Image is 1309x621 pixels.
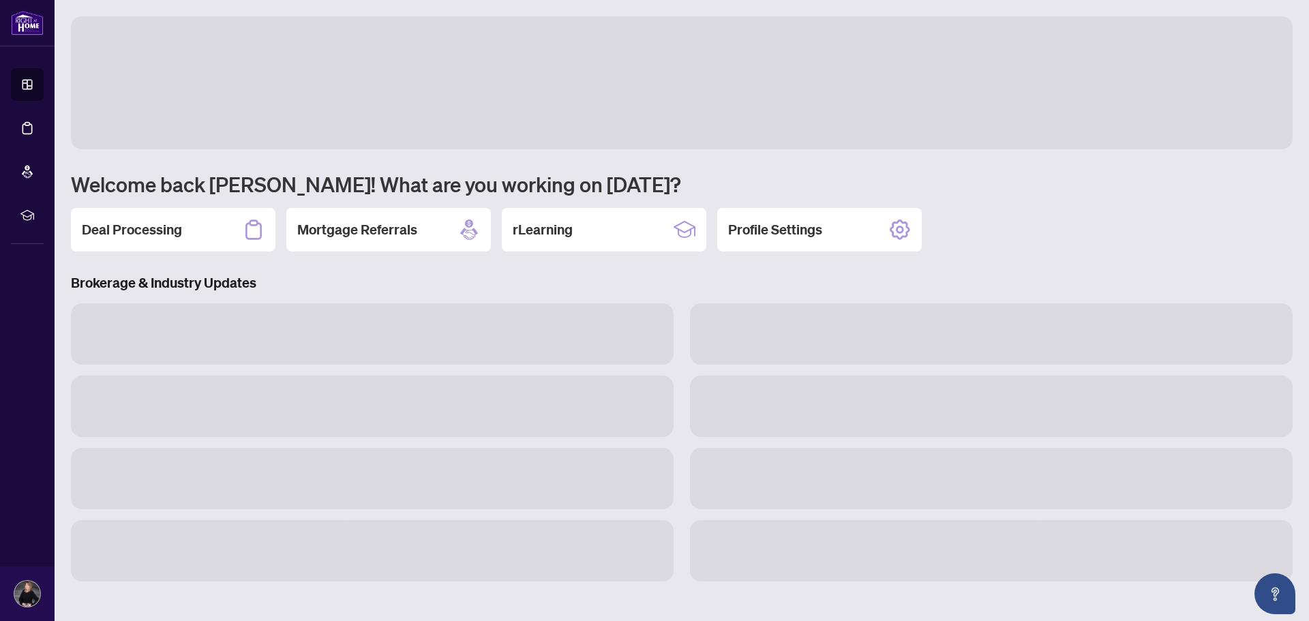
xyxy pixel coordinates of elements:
h3: Brokerage & Industry Updates [71,273,1293,292]
img: logo [11,10,44,35]
h2: Deal Processing [82,220,182,239]
h2: rLearning [513,220,573,239]
h1: Welcome back [PERSON_NAME]! What are you working on [DATE]? [71,171,1293,197]
img: Profile Icon [14,581,40,607]
h2: Mortgage Referrals [297,220,417,239]
h2: Profile Settings [728,220,822,239]
button: Open asap [1254,573,1295,614]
